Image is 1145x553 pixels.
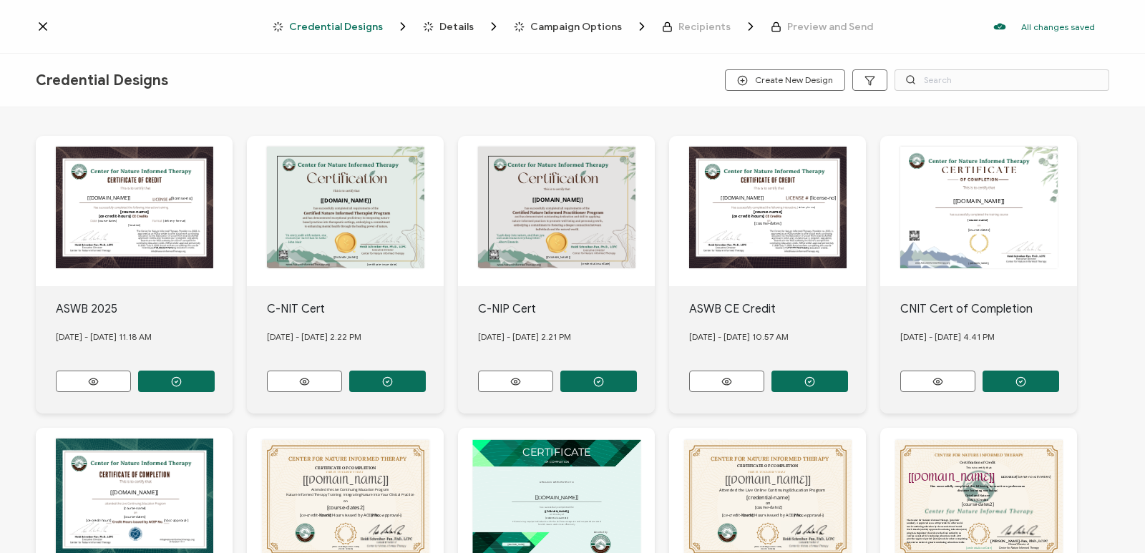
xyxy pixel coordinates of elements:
div: CNIT Cert of Completion [900,300,1078,318]
div: Breadcrumb [273,19,873,34]
div: [DATE] - [DATE] 2.21 PM [478,318,656,356]
div: ASWB 2025 [56,300,233,318]
div: [DATE] - [DATE] 2.22 PM [267,318,444,356]
input: Search [895,69,1109,91]
div: C-NIP Cert [478,300,656,318]
button: Create New Design [725,69,845,91]
div: [DATE] - [DATE] 4.41 PM [900,318,1078,356]
span: Credential Designs [273,19,410,34]
div: ASWB CE Credit [689,300,867,318]
div: [DATE] - [DATE] 10.57 AM [689,318,867,356]
span: Campaign Options [514,19,649,34]
div: C-NIT Cert [267,300,444,318]
span: Campaign Options [530,21,622,32]
span: Details [439,21,474,32]
span: Credential Designs [289,21,383,32]
span: Create New Design [737,75,833,86]
span: Credential Designs [36,72,168,89]
span: Recipients [662,19,758,34]
span: Recipients [678,21,731,32]
span: Preview and Send [771,21,873,32]
p: All changes saved [1021,21,1095,32]
iframe: Chat Widget [1073,484,1145,553]
span: Preview and Send [787,21,873,32]
div: [DATE] - [DATE] 11.18 AM [56,318,233,356]
span: Details [423,19,501,34]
